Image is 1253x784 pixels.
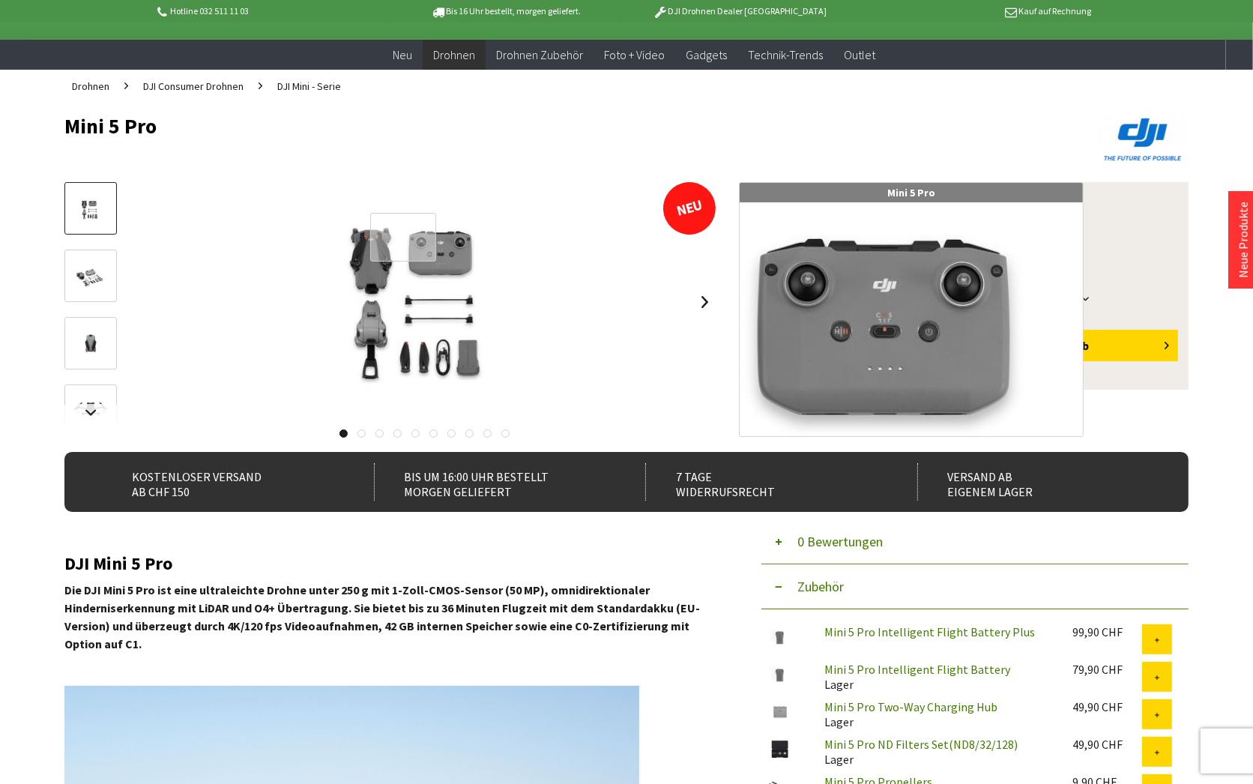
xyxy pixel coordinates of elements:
[824,737,1018,752] a: Mini 5 Pro ND Filters Set(ND8/32/128)
[761,699,799,724] img: Mini 5 Pro Two-Way Charging Hub
[1072,624,1142,639] div: 99,90 CHF
[64,70,117,103] a: Drohnen
[737,40,833,70] a: Technik-Trends
[382,40,423,70] a: Neu
[675,40,737,70] a: Gadgets
[393,47,412,62] span: Neu
[604,47,665,62] span: Foto + Video
[594,40,675,70] a: Foto + Video
[833,40,886,70] a: Outlet
[270,70,348,103] a: DJI Mini - Serie
[423,40,486,70] a: Drohnen
[64,115,964,137] h1: Mini 5 Pro
[277,79,341,93] span: DJI Mini - Serie
[72,79,109,93] span: Drohnen
[374,463,613,501] div: Bis um 16:00 Uhr bestellt Morgen geliefert
[917,463,1156,501] div: Versand ab eigenem Lager
[623,2,857,20] p: DJI Drohnen Dealer [GEOGRAPHIC_DATA]
[812,662,1060,692] div: Lager
[844,47,875,62] span: Outlet
[761,564,1189,609] button: Zubehör
[1072,737,1142,752] div: 49,90 CHF
[1236,202,1251,278] a: Neue Produkte
[761,662,799,687] img: Mini 5 Pro Intelligent Flight Battery
[824,662,1010,677] a: Mini 5 Pro Intelligent Flight Battery
[1072,699,1142,714] div: 49,90 CHF
[69,195,112,224] img: Vorschau: Mini 5 Pro
[496,47,583,62] span: Drohnen Zubehör
[761,737,799,762] img: Mini 5 Pro ND Filters Set(ND8/32/128)
[857,2,1091,20] p: Kauf auf Rechnung
[64,554,716,573] h2: DJI Mini 5 Pro
[812,737,1060,767] div: Lager
[686,47,727,62] span: Gadgets
[433,47,475,62] span: Drohnen
[645,463,884,501] div: 7 Tage Widerrufsrecht
[761,624,799,649] img: Mini 5 Pro Intelligent Flight Battery Plus
[244,182,604,422] img: Mini 5 Pro
[64,582,700,651] strong: Die DJI Mini 5 Pro ist eine ultraleichte Drohne unter 250 g mit 1-Zoll-CMOS-Sensor (50 MP), omnid...
[824,624,1035,639] a: Mini 5 Pro Intelligent Flight Battery Plus
[486,40,594,70] a: Drohnen Zubehör
[154,2,388,20] p: Hotline 032 511 11 03
[143,79,244,93] span: DJI Consumer Drohnen
[136,70,251,103] a: DJI Consumer Drohnen
[824,699,997,714] a: Mini 5 Pro Two-Way Charging Hub
[1072,662,1142,677] div: 79,90 CHF
[812,699,1060,729] div: Lager
[761,519,1189,564] button: 0 Bewertungen
[748,47,823,62] span: Technik-Trends
[102,463,341,501] div: Kostenloser Versand ab CHF 150
[389,2,623,20] p: Bis 16 Uhr bestellt, morgen geliefert.
[1099,115,1189,164] img: DJI
[887,186,935,199] span: Mini 5 Pro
